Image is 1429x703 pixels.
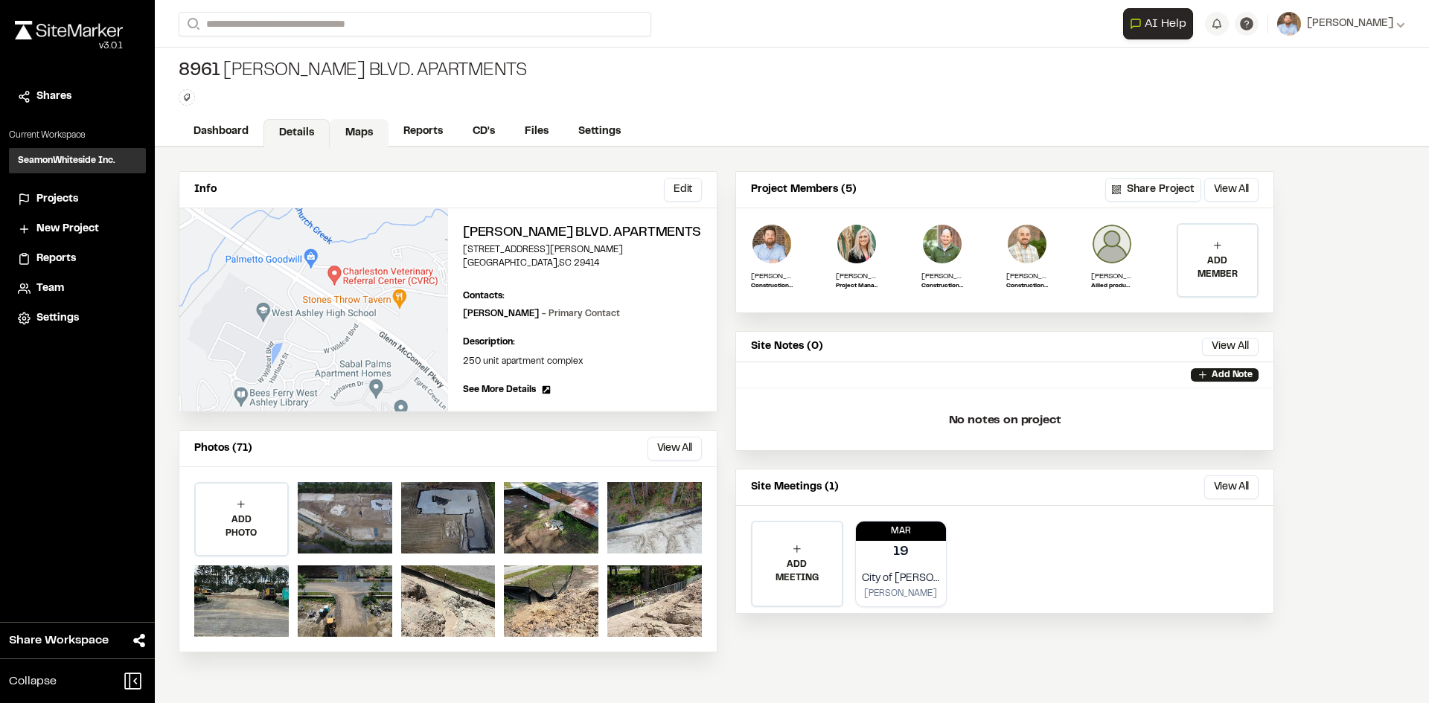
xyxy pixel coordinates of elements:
[751,182,857,198] p: Project Members (5)
[1145,15,1186,33] span: AI Help
[36,89,71,105] span: Shares
[18,191,137,208] a: Projects
[893,542,909,562] p: 19
[463,243,702,257] p: [STREET_ADDRESS][PERSON_NAME]
[463,257,702,270] p: [GEOGRAPHIC_DATA] , SC 29414
[9,672,57,690] span: Collapse
[648,437,702,460] button: View All
[664,178,702,202] button: Edit
[1006,271,1048,282] p: [PERSON_NAME]
[1202,338,1259,356] button: View All
[179,89,195,106] button: Edit Tags
[1105,178,1201,202] button: Share Project
[751,479,839,495] p: Site Meetings (1)
[15,21,123,39] img: rebrand.png
[463,307,620,321] p: [PERSON_NAME]
[36,191,78,208] span: Projects
[836,282,877,291] p: Project Manager
[18,89,137,105] a: Shares
[179,118,263,146] a: Dashboard
[751,282,793,291] p: Construction Admin Field Representative II
[18,280,137,297] a: Team
[1212,368,1253,382] p: Add Note
[463,289,505,303] p: Contacts:
[751,223,793,265] img: Shawn Simons
[9,129,146,142] p: Current Workspace
[862,571,941,587] p: City of [PERSON_NAME] TRC Precon
[862,587,941,600] p: [PERSON_NAME]
[836,223,877,265] img: Darby
[1277,12,1301,36] img: User
[1123,8,1199,39] div: Open AI Assistant
[36,251,76,267] span: Reports
[510,118,563,146] a: Files
[15,39,123,53] div: Oh geez...please don't...
[463,355,702,368] p: 250 unit apartment complex
[921,223,963,265] img: Wayne Lee
[36,310,79,327] span: Settings
[389,118,458,146] a: Reports
[1091,282,1133,291] p: Allied products manager
[752,558,842,585] p: ADD MEETING
[330,119,389,147] a: Maps
[751,338,823,355] p: Site Notes (0)
[1204,475,1259,499] button: View All
[1277,12,1405,36] button: [PERSON_NAME]
[463,383,536,397] span: See More Details
[179,60,220,83] span: 8961
[748,397,1262,444] p: No notes on project
[194,440,252,457] p: Photos (71)
[463,336,702,349] p: Description:
[463,223,702,243] h2: [PERSON_NAME] Blvd. Apartments
[856,524,947,538] p: Mar
[18,310,137,327] a: Settings
[921,271,963,282] p: [PERSON_NAME]
[18,154,115,167] h3: SeamonWhiteside Inc.
[1091,271,1133,282] p: [PERSON_NAME]
[1091,223,1133,265] img: Johnny myers
[921,282,963,291] p: Construction Admin Team Leader
[179,12,205,36] button: Search
[36,221,99,237] span: New Project
[1178,254,1257,281] p: ADD MEMBER
[194,182,217,198] p: Info
[18,251,137,267] a: Reports
[751,271,793,282] p: [PERSON_NAME]
[1006,223,1048,265] img: Sinuhe Perez
[542,310,620,318] span: - Primary Contact
[458,118,510,146] a: CD's
[836,271,877,282] p: [PERSON_NAME]
[36,280,64,297] span: Team
[1307,16,1393,32] span: [PERSON_NAME]
[1006,282,1048,291] p: Construction Administration Field Representative
[179,60,527,83] div: [PERSON_NAME] Blvd. Apartments
[263,119,330,147] a: Details
[1123,8,1193,39] button: Open AI Assistant
[18,221,137,237] a: New Project
[563,118,636,146] a: Settings
[9,632,109,649] span: Share Workspace
[196,513,287,540] p: ADD PHOTO
[1204,178,1259,202] button: View All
